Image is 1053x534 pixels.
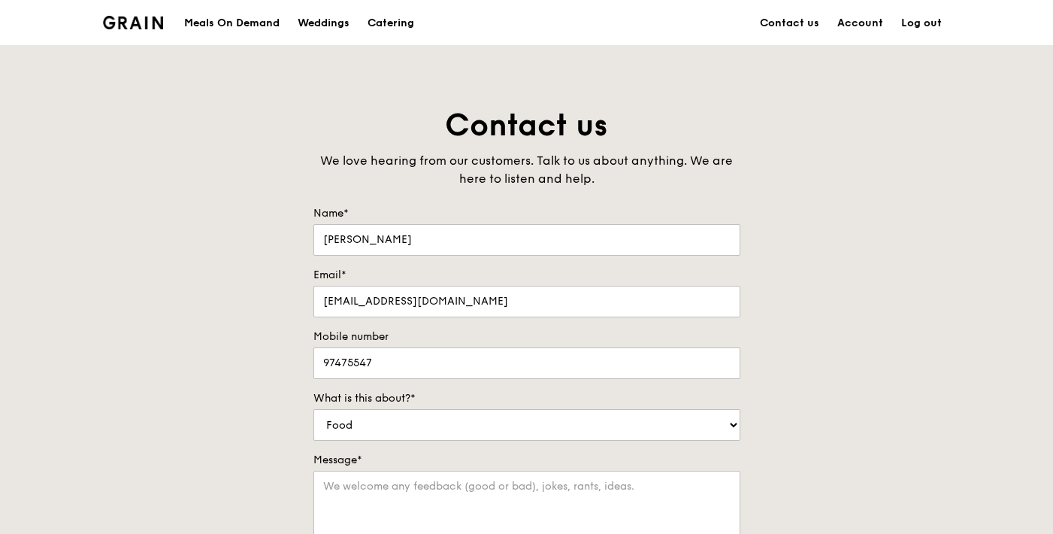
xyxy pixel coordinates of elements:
label: Mobile number [313,329,740,344]
label: Name* [313,206,740,221]
a: Account [828,1,892,46]
a: Weddings [289,1,359,46]
div: Catering [368,1,414,46]
h1: Contact us [313,105,740,146]
a: Catering [359,1,423,46]
label: What is this about?* [313,391,740,406]
a: Contact us [751,1,828,46]
div: Weddings [298,1,349,46]
a: Log out [892,1,951,46]
label: Message* [313,453,740,468]
label: Email* [313,268,740,283]
div: Meals On Demand [184,1,280,46]
div: We love hearing from our customers. Talk to us about anything. We are here to listen and help. [313,152,740,188]
img: Grain [103,16,164,29]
